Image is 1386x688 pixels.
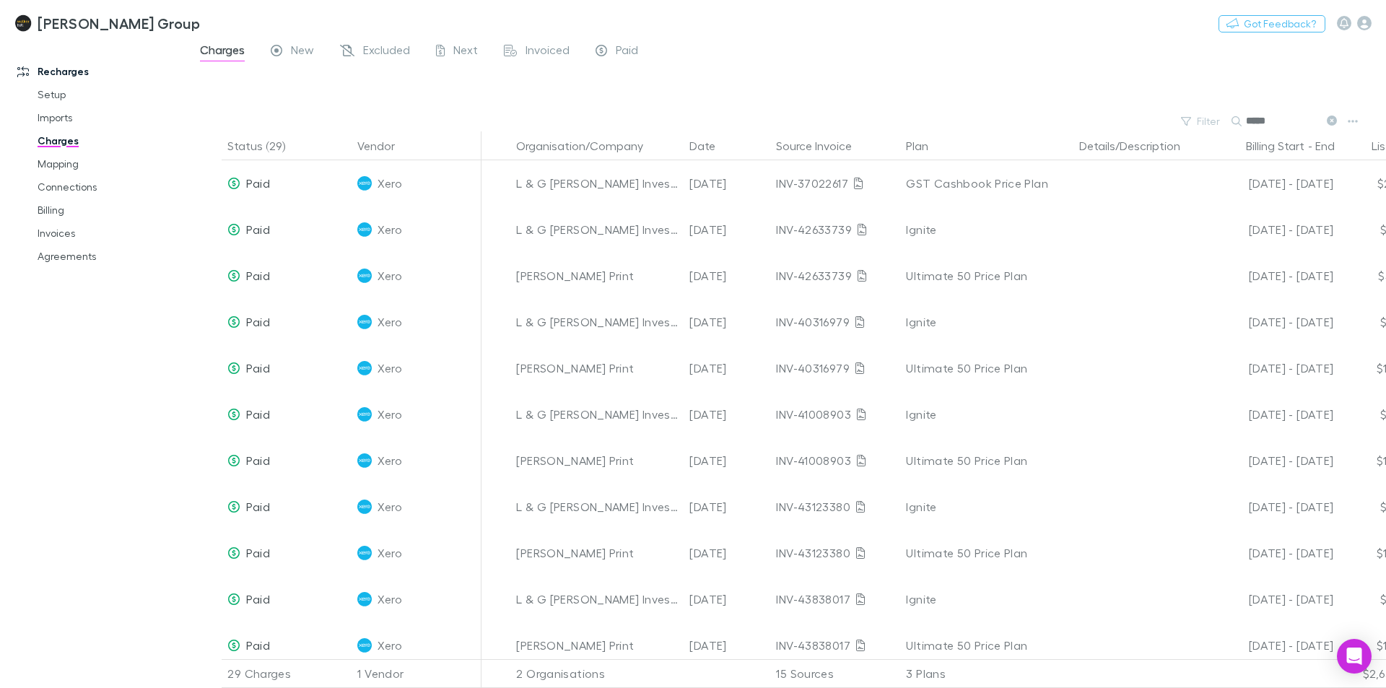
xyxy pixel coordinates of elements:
span: Xero [378,622,401,669]
div: [PERSON_NAME] Print [516,530,678,576]
div: L & G [PERSON_NAME] Investment Properties Pty Ltd [516,576,678,622]
a: Setup [23,83,195,106]
div: Ignite [906,391,1068,437]
div: 2 Organisations [510,659,684,688]
div: [PERSON_NAME] Print [516,437,678,484]
div: [DATE] [684,530,770,576]
img: Xero's Logo [357,361,372,375]
span: Paid [246,361,269,375]
img: Xero's Logo [357,407,372,422]
div: [DATE] [684,345,770,391]
span: Xero [378,576,401,622]
div: INV-42633739 [776,253,894,299]
div: L & G [PERSON_NAME] Investment Properties Pty Ltd [516,206,678,253]
img: Xero's Logo [357,222,372,237]
div: [DATE] [684,576,770,622]
span: Paid [246,546,269,559]
div: Ultimate 50 Price Plan [906,437,1068,484]
a: Charges [23,129,195,152]
div: [DATE] [684,391,770,437]
span: Next [453,43,478,61]
div: INV-41008903 [776,391,894,437]
div: [DATE] - [DATE] [1209,391,1333,437]
div: INV-43838017 [776,622,894,669]
div: [DATE] [684,622,770,669]
img: Xero's Logo [357,315,372,329]
div: Ignite [906,206,1068,253]
div: Ignite [906,576,1068,622]
span: Xero [378,253,401,299]
div: INV-43838017 [776,576,894,622]
img: Xero's Logo [357,176,372,191]
span: Paid [246,176,269,190]
div: [DATE] [684,160,770,206]
span: Paid [246,407,269,421]
div: Open Intercom Messenger [1337,639,1372,674]
div: L & G [PERSON_NAME] Investment Properties Pty Ltd [516,160,678,206]
img: Xero's Logo [357,592,372,606]
img: Xero's Logo [357,638,372,653]
img: Walker Hill Group's Logo [14,14,32,32]
div: INV-43123380 [776,530,894,576]
img: Xero's Logo [357,453,372,468]
span: Paid [246,315,269,328]
div: [DATE] - [DATE] [1209,437,1333,484]
button: End [1315,131,1335,160]
div: INV-40316979 [776,299,894,345]
div: [DATE] - [DATE] [1209,622,1333,669]
div: [DATE] - [DATE] [1209,530,1333,576]
span: Paid [246,269,269,282]
div: 29 Charges [222,659,352,688]
div: GST Cashbook Price Plan [906,160,1068,206]
div: [DATE] [684,299,770,345]
span: Xero [378,299,401,345]
div: - [1209,131,1349,160]
span: Xero [378,391,401,437]
button: Status (29) [227,131,302,160]
a: Invoices [23,222,195,245]
a: Mapping [23,152,195,175]
div: [DATE] - [DATE] [1209,160,1333,206]
div: [DATE] [684,484,770,530]
button: Details/Description [1079,131,1198,160]
span: Paid [246,500,269,513]
div: L & G [PERSON_NAME] Investment Properties Pty Ltd [516,391,678,437]
button: Billing Start [1246,131,1304,160]
h3: [PERSON_NAME] Group [38,14,200,32]
img: Xero's Logo [357,546,372,560]
span: Paid [246,592,269,606]
div: [PERSON_NAME] Print [516,253,678,299]
img: Xero's Logo [357,500,372,514]
span: New [291,43,314,61]
div: [PERSON_NAME] Print [516,345,678,391]
div: INV-41008903 [776,437,894,484]
span: Paid [246,453,269,467]
div: [DATE] - [DATE] [1209,345,1333,391]
span: Invoiced [526,43,570,61]
span: Xero [378,484,401,530]
div: [PERSON_NAME] Print [516,622,678,669]
span: Paid [246,222,269,236]
div: INV-42633739 [776,206,894,253]
span: Xero [378,530,401,576]
div: [DATE] - [DATE] [1209,484,1333,530]
button: Vendor [357,131,412,160]
div: Ignite [906,484,1068,530]
a: [PERSON_NAME] Group [6,6,209,40]
div: Ultimate 50 Price Plan [906,622,1068,669]
span: Xero [378,206,401,253]
span: Excluded [363,43,410,61]
div: [DATE] - [DATE] [1209,299,1333,345]
a: Billing [23,199,195,222]
button: Got Feedback? [1219,15,1325,32]
a: Imports [23,106,195,129]
button: Organisation/Company [516,131,661,160]
div: 15 Sources [770,659,900,688]
button: Filter [1174,113,1229,130]
div: [DATE] [684,206,770,253]
img: Xero's Logo [357,269,372,283]
div: INV-37022617 [776,160,894,206]
span: Xero [378,160,401,206]
span: Charges [200,43,245,61]
div: 1 Vendor [352,659,481,688]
